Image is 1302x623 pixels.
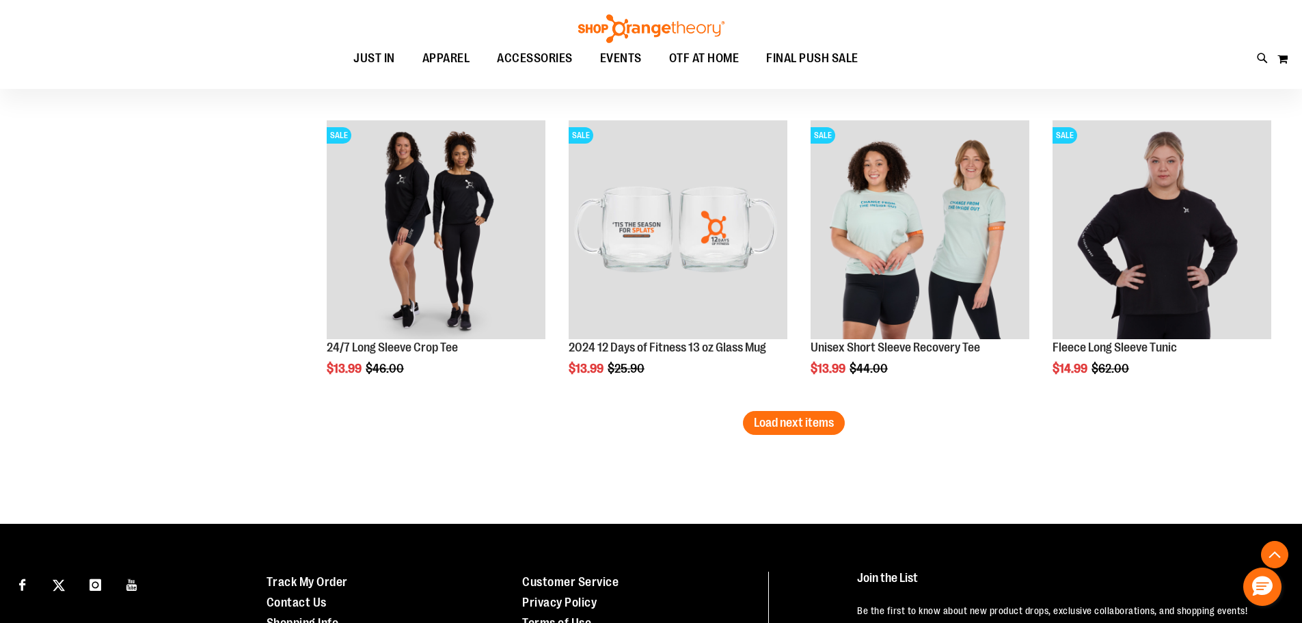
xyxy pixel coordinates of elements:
img: Shop Orangetheory [576,14,727,43]
img: Main of 2024 AUGUST Unisex Short Sleeve Recovery Tee [811,120,1029,339]
a: OTF AT HOME [655,43,753,75]
span: FINAL PUSH SALE [766,43,858,74]
a: ACCESSORIES [483,43,586,75]
span: $13.99 [811,362,847,375]
a: Contact Us [267,596,327,609]
img: Main image of 2024 12 Days of Fitness 13 oz Glass Mug [569,120,787,339]
p: Be the first to know about new product drops, exclusive collaborations, and shopping events! [857,604,1271,618]
span: $13.99 [327,362,364,375]
span: $46.00 [366,362,406,375]
span: $62.00 [1091,362,1131,375]
div: product [320,114,552,410]
img: Product image for Fleece Long Sleeve Tunic [1053,120,1271,339]
img: Twitter [53,579,65,592]
div: product [1046,114,1278,410]
span: EVENTS [600,43,642,74]
h4: Join the List [857,572,1271,597]
button: Back To Top [1261,541,1288,568]
a: Unisex Short Sleeve Recovery Tee [811,341,980,354]
a: Main of 2024 AUGUST Unisex Short Sleeve Recovery TeeSALE [811,120,1029,341]
a: 2024 12 Days of Fitness 13 oz Glass Mug [569,341,766,354]
a: APPAREL [409,43,484,75]
a: EVENTS [586,43,655,75]
span: $44.00 [850,362,890,375]
span: APPAREL [422,43,470,74]
a: JUST IN [340,43,409,75]
a: Main image of 2024 12 Days of Fitness 13 oz Glass MugSALE [569,120,787,341]
img: 24/7 Long Sleeve Crop Tee [327,120,545,339]
a: Privacy Policy [522,596,597,609]
span: $14.99 [1053,362,1089,375]
span: ACCESSORIES [497,43,573,74]
span: SALE [811,127,835,144]
a: Track My Order [267,575,348,589]
a: Visit our Instagram page [83,572,107,596]
span: SALE [327,127,351,144]
span: $13.99 [569,362,606,375]
a: Visit our X page [47,572,71,596]
button: Hello, have a question? Let’s chat. [1243,568,1281,606]
button: Load next items [743,411,845,435]
div: product [804,114,1036,410]
span: $25.90 [608,362,647,375]
a: Visit our Youtube page [120,572,144,596]
a: 24/7 Long Sleeve Crop Tee [327,341,458,354]
a: Product image for Fleece Long Sleeve TunicSALE [1053,120,1271,341]
a: 24/7 Long Sleeve Crop TeeSALE [327,120,545,341]
span: SALE [569,127,593,144]
span: SALE [1053,127,1077,144]
a: Fleece Long Sleeve Tunic [1053,341,1177,354]
div: product [562,114,794,410]
span: OTF AT HOME [669,43,740,74]
span: Load next items [754,416,834,429]
span: JUST IN [353,43,395,74]
a: Visit our Facebook page [10,572,34,596]
a: Customer Service [522,575,619,589]
a: FINAL PUSH SALE [752,43,872,74]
